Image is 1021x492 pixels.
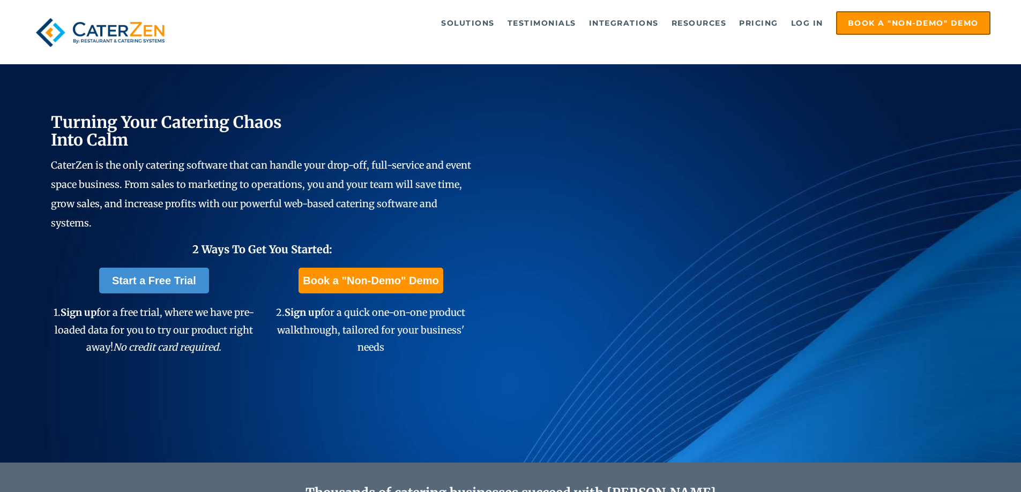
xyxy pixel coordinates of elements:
a: Testimonials [502,12,582,34]
iframe: Help widget launcher [926,450,1009,480]
a: Book a "Non-Demo" Demo [836,11,990,35]
span: Sign up [61,306,96,319]
a: Log in [786,12,829,34]
span: Turning Your Catering Chaos Into Calm [51,112,282,150]
span: 1. for a free trial, where we have pre-loaded data for you to try our product right away! [54,306,254,353]
span: 2 Ways To Get You Started: [192,243,332,256]
div: Navigation Menu [195,11,990,35]
span: CaterZen is the only catering software that can handle your drop-off, full-service and event spac... [51,159,471,229]
a: Solutions [436,12,500,34]
a: Pricing [734,12,784,34]
span: Sign up [285,306,321,319]
em: No credit card required. [113,341,221,353]
a: Integrations [584,12,664,34]
a: Start a Free Trial [99,268,209,293]
span: 2. for a quick one-on-one product walkthrough, tailored for your business' needs [276,306,465,353]
a: Resources [666,12,732,34]
img: caterzen [31,11,170,54]
a: Book a "Non-Demo" Demo [299,268,443,293]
